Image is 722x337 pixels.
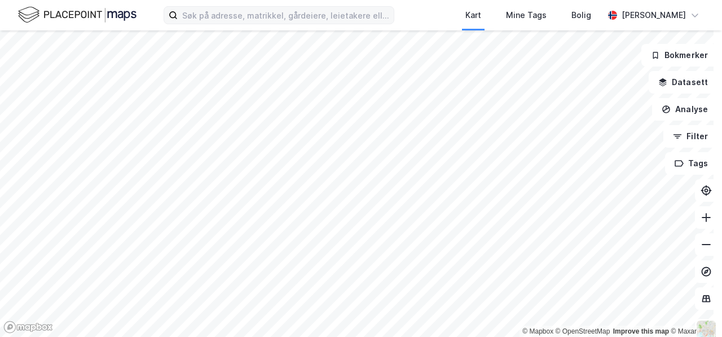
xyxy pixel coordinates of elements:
[652,98,717,121] button: Analyse
[556,327,610,335] a: OpenStreetMap
[641,44,717,66] button: Bokmerker
[3,321,53,334] a: Mapbox homepage
[571,8,591,22] div: Bolig
[178,7,394,24] input: Søk på adresse, matrikkel, gårdeiere, leietakere eller personer
[522,327,553,335] a: Mapbox
[18,5,137,25] img: logo.f888ab2527a4732fd821a326f86c7f29.svg
[666,283,722,337] div: Kontrollprogram for chat
[665,152,717,175] button: Tags
[649,71,717,94] button: Datasett
[622,8,686,22] div: [PERSON_NAME]
[613,327,669,335] a: Improve this map
[666,283,722,337] iframe: Chat Widget
[663,125,717,148] button: Filter
[465,8,481,22] div: Kart
[506,8,547,22] div: Mine Tags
